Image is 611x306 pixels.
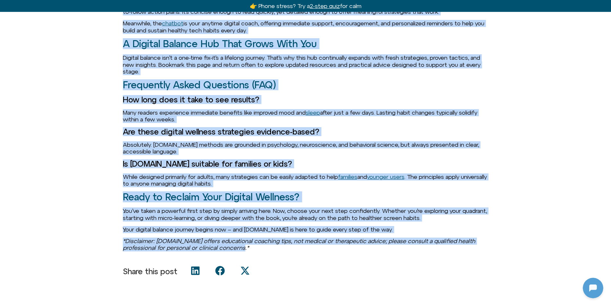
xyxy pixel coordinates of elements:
[123,54,488,75] p: Digital balance isn’t a one-time fix-it’s a lifelong journey. That’s why this hub continually exp...
[123,238,475,251] em: *Disclaimer: [DOMAIN_NAME] offers educational coaching tips, not medical or therapeutic advice; p...
[208,264,233,278] div: Share on facebook
[123,192,488,202] h2: Ready to Reclaim Your Digital Wellness?
[162,20,183,27] a: chatbot
[123,267,177,275] p: Share this post
[123,160,488,168] h3: Is [DOMAIN_NAME] suitable for families or kids?
[306,109,320,116] a: sleep
[250,3,361,9] a: 👉 Phone stress? Try a2-step quizfor calm
[583,278,603,298] iframe: Botpress
[123,207,488,221] p: You’ve taken a powerful first step by simply arriving here. Now, choose your next step confidentl...
[123,80,488,90] h2: Frequently Asked Questions (FAQ)
[367,173,404,180] a: younger users
[123,39,488,49] h2: A Digital Balance Hub That Grows With You
[123,20,488,34] p: Meanwhile, the is your anytime digital coach, offering immediate support, encouragement, and pers...
[123,173,488,187] p: While designed primarily for adults, many strategies can be easily adapted to help and . The prin...
[184,264,208,278] div: Share on linkedin
[338,173,357,180] a: families
[123,95,488,104] h3: How long does it take to see results?
[310,3,340,9] u: 2-step quiz
[123,127,488,136] h3: Are these digital wellness strategies evidence-based?
[123,141,488,155] p: Absolutely. [DOMAIN_NAME] methods are grounded in psychology, neuroscience, and behavioral scienc...
[123,109,488,123] p: Many readers experience immediate benefits like improved mood and after just a few days. Lasting ...
[233,264,258,278] div: Share on x-twitter
[123,226,488,233] p: Your digital balance journey begins now – and [DOMAIN_NAME] is here to guide every step of the way.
